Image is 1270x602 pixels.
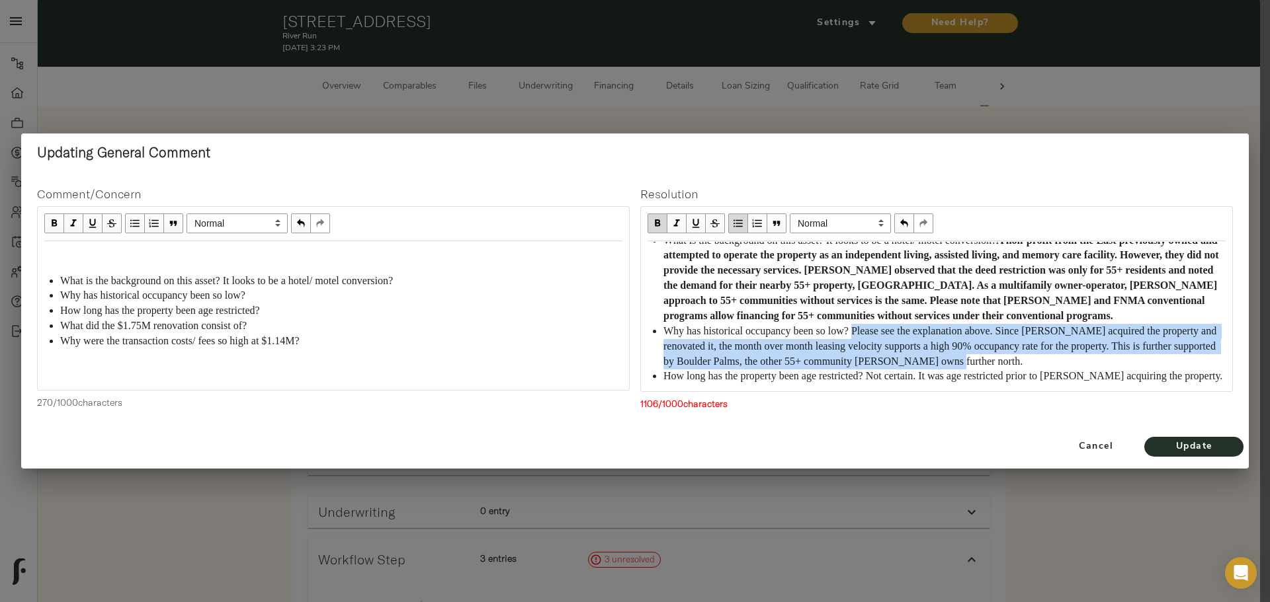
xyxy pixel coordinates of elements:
span: Normal [187,213,288,233]
span: Why has historical occupancy been so low? Please see the explanation above. Since [PERSON_NAME] a... [663,325,1219,367]
button: Undo [291,213,311,233]
button: Undo [894,213,914,233]
span: How long has the property been age restricted? Not certain. It was age restricted prior to [PERSO... [663,370,1222,381]
p: 1106 / 1000 characters [640,397,1233,410]
button: OL [748,213,767,233]
button: Redo [914,213,933,233]
h4: Comment/Concern [37,187,630,202]
p: 270 / 1000 characters [37,396,630,409]
button: Redo [311,213,330,233]
button: Bold [44,213,64,233]
span: What did the $1.75M renovation consist of? [60,320,247,331]
button: Strikethrough [103,213,122,233]
select: Block type [187,213,288,233]
div: Edit text [642,242,1232,391]
span: Cancel [1058,439,1134,455]
button: Cancel [1053,430,1139,463]
span: A non-profit from the East previously owned and attempted to operate the property as an independe... [663,235,1222,321]
span: Why has historical occupancy been so low? [60,289,245,301]
button: OL [145,213,164,233]
span: What is the background on this asset? It looks to be a hotel/ motel conversion? [663,235,996,246]
h2: Updating General Comment [37,144,1233,161]
button: Underline [687,213,706,233]
div: Edit text [38,242,628,355]
div: Open Intercom Messenger [1225,557,1257,589]
h4: Resolution [640,187,1233,202]
button: Strikethrough [706,213,725,233]
span: Update [1158,439,1230,455]
button: Italic [64,213,83,233]
span: What is the background on this asset? It looks to be a hotel/ motel conversion? [60,275,393,286]
button: Italic [667,213,687,233]
select: Block type [790,213,891,233]
button: Blockquote [164,213,183,233]
span: Why were the transaction costs/ fees so high at $1.14M? [60,335,300,346]
button: UL [728,213,748,233]
button: UL [125,213,145,233]
button: Bold [648,213,667,233]
button: Blockquote [767,213,786,233]
button: Underline [83,213,103,233]
span: How long has the property been age restricted? [60,305,260,316]
span: Normal [790,213,891,233]
button: Update [1144,437,1244,457]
